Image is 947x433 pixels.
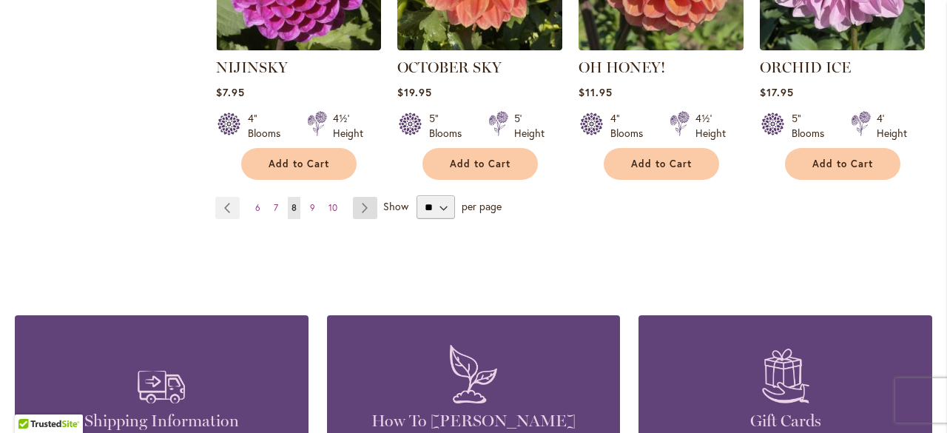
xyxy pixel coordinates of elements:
[661,411,910,432] h4: Gift Cards
[397,39,562,53] a: October Sky
[325,197,341,219] a: 10
[349,411,599,432] h4: How To [PERSON_NAME]
[397,58,502,76] a: OCTOBER SKY
[397,85,432,99] span: $19.95
[760,58,851,76] a: ORCHID ICE
[306,197,319,219] a: 9
[429,111,471,141] div: 5" Blooms
[216,58,288,76] a: NIJINSKY
[631,158,692,170] span: Add to Cart
[877,111,907,141] div: 4' Height
[252,197,264,219] a: 6
[462,199,502,213] span: per page
[310,202,315,213] span: 9
[514,111,545,141] div: 5' Height
[450,158,510,170] span: Add to Cart
[760,85,794,99] span: $17.95
[792,111,833,141] div: 5" Blooms
[248,111,289,141] div: 4" Blooms
[291,202,297,213] span: 8
[216,85,245,99] span: $7.95
[333,111,363,141] div: 4½' Height
[270,197,282,219] a: 7
[760,39,925,53] a: ORCHID ICE
[785,148,900,180] button: Add to Cart
[579,58,665,76] a: OH HONEY!
[269,158,329,170] span: Add to Cart
[328,202,337,213] span: 10
[274,202,278,213] span: 7
[579,39,744,53] a: Oh Honey!
[610,111,652,141] div: 4" Blooms
[579,85,613,99] span: $11.95
[604,148,719,180] button: Add to Cart
[37,411,286,432] h4: Shipping Information
[812,158,873,170] span: Add to Cart
[255,202,260,213] span: 6
[422,148,538,180] button: Add to Cart
[11,380,53,422] iframe: Launch Accessibility Center
[216,39,381,53] a: NIJINSKY
[695,111,726,141] div: 4½' Height
[383,199,408,213] span: Show
[241,148,357,180] button: Add to Cart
